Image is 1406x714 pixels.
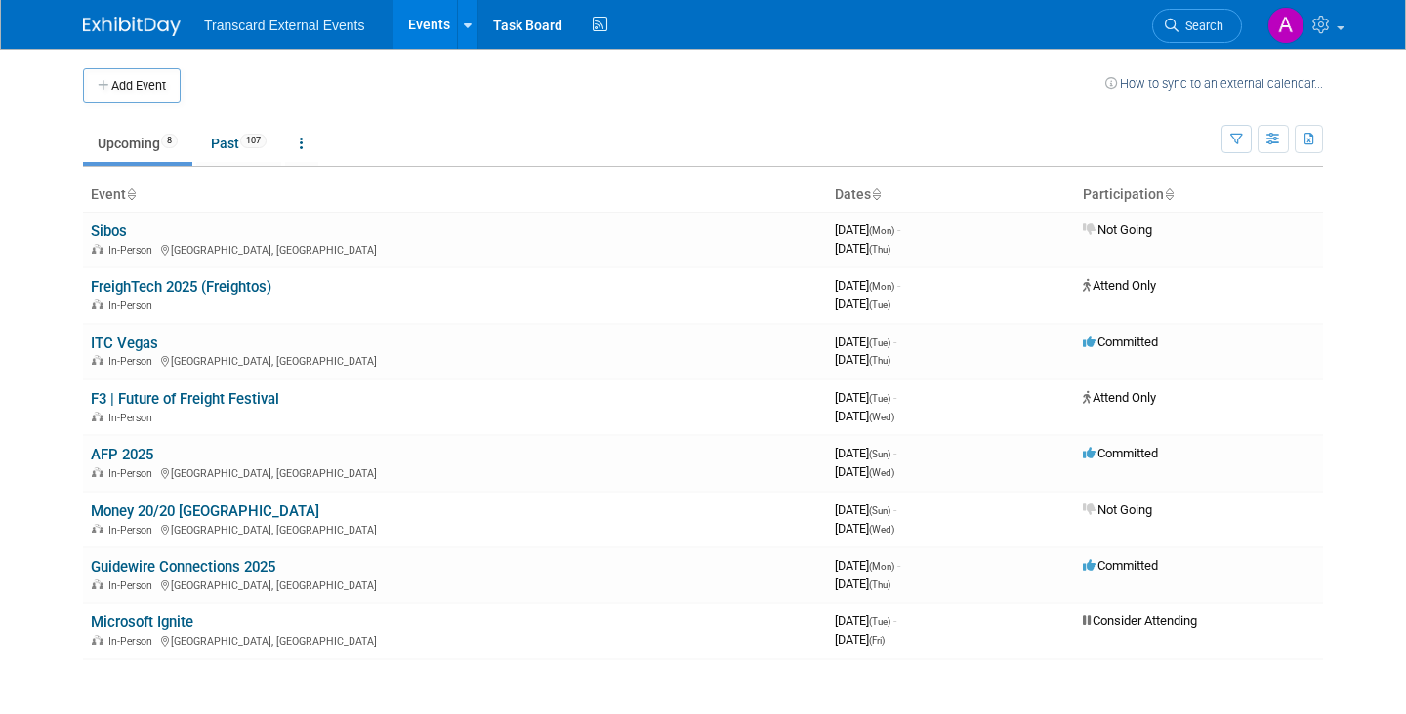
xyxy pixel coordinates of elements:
img: In-Person Event [92,412,103,421]
span: - [893,390,896,405]
span: (Tue) [869,616,890,627]
span: - [897,558,900,573]
span: [DATE] [835,409,894,423]
span: (Tue) [869,299,890,310]
th: Dates [827,178,1075,212]
span: (Wed) [869,467,894,478]
span: [DATE] [835,632,885,647]
a: FreighTech 2025 (Freightos) [91,278,271,296]
span: Committed [1083,335,1158,349]
span: [DATE] [835,352,890,367]
span: Search [1179,19,1223,33]
span: [DATE] [835,390,896,405]
span: - [893,446,896,460]
a: Search [1152,9,1242,43]
img: In-Person Event [92,355,103,365]
a: ITC Vegas [91,335,158,352]
span: [DATE] [835,222,900,237]
span: [DATE] [835,297,890,311]
span: [DATE] [835,614,896,628]
a: AFP 2025 [91,446,153,463]
span: [DATE] [835,464,894,479]
span: Transcard External Events [204,18,364,33]
span: Consider Attending [1083,614,1197,628]
a: Sort by Participation Type [1164,186,1174,202]
img: ExhibitDay [83,17,181,36]
span: Committed [1083,446,1158,460]
div: [GEOGRAPHIC_DATA], [GEOGRAPHIC_DATA] [91,352,819,368]
span: (Wed) [869,412,894,422]
span: [DATE] [835,521,894,535]
th: Event [83,178,827,212]
a: Sibos [91,222,127,240]
span: - [893,502,896,517]
div: [GEOGRAPHIC_DATA], [GEOGRAPHIC_DATA] [91,576,819,592]
span: Attend Only [1083,278,1156,293]
span: [DATE] [835,502,896,517]
span: (Wed) [869,524,894,535]
span: - [897,222,900,237]
span: (Sun) [869,449,890,459]
span: (Tue) [869,393,890,404]
div: [GEOGRAPHIC_DATA], [GEOGRAPHIC_DATA] [91,241,819,257]
span: (Thu) [869,355,890,366]
img: In-Person Event [92,524,103,534]
a: Guidewire Connections 2025 [91,558,275,575]
a: Upcoming8 [83,125,192,162]
span: Committed [1083,558,1158,573]
span: (Fri) [869,635,885,646]
span: In-Person [108,524,158,536]
span: [DATE] [835,576,890,591]
span: [DATE] [835,558,900,573]
span: In-Person [108,244,158,257]
span: 8 [161,134,178,148]
span: (Thu) [869,244,890,255]
span: - [893,335,896,349]
span: [DATE] [835,278,900,293]
span: 107 [240,134,267,148]
th: Participation [1075,178,1323,212]
span: In-Person [108,412,158,424]
span: - [893,614,896,628]
span: (Tue) [869,337,890,348]
img: In-Person Event [92,635,103,645]
a: Microsoft Ignite [91,614,193,631]
span: (Thu) [869,579,890,590]
img: In-Person Event [92,467,103,477]
div: [GEOGRAPHIC_DATA], [GEOGRAPHIC_DATA] [91,464,819,480]
span: In-Person [108,579,158,592]
div: [GEOGRAPHIC_DATA], [GEOGRAPHIC_DATA] [91,521,819,536]
a: Money 20/20 [GEOGRAPHIC_DATA] [91,502,319,520]
span: In-Person [108,355,158,368]
span: Not Going [1083,502,1152,517]
span: [DATE] [835,335,896,349]
a: How to sync to an external calendar... [1105,76,1323,91]
span: (Mon) [869,225,894,236]
span: In-Person [108,299,158,312]
span: In-Person [108,467,158,480]
a: Sort by Event Name [126,186,136,202]
span: Not Going [1083,222,1152,237]
span: In-Person [108,635,158,648]
span: (Mon) [869,561,894,572]
a: Sort by Start Date [871,186,881,202]
a: Past107 [196,125,281,162]
img: In-Person Event [92,579,103,589]
span: Attend Only [1083,390,1156,405]
img: In-Person Event [92,299,103,309]
span: - [897,278,900,293]
img: In-Person Event [92,244,103,254]
img: Ana Brahuta [1267,7,1304,44]
span: [DATE] [835,241,890,256]
span: (Mon) [869,281,894,292]
span: [DATE] [835,446,896,460]
a: F3 | Future of Freight Festival [91,390,279,408]
span: (Sun) [869,505,890,516]
button: Add Event [83,68,181,103]
div: [GEOGRAPHIC_DATA], [GEOGRAPHIC_DATA] [91,632,819,648]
